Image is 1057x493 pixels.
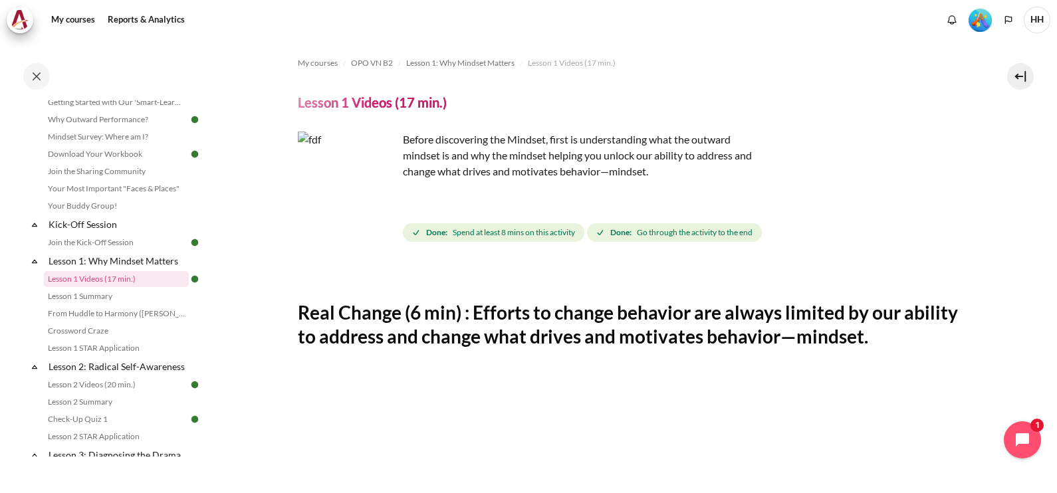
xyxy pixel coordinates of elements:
[406,55,515,71] a: Lesson 1: Why Mindset Matters
[44,198,189,214] a: Your Buddy Group!
[1024,7,1050,33] span: HH
[1024,7,1050,33] a: User menu
[189,237,201,248] img: Done
[11,10,29,30] img: Architeck
[963,7,997,32] a: Level #5
[44,129,189,145] a: Mindset Survey: Where am I?
[44,94,189,110] a: Getting Started with Our 'Smart-Learning' Platform
[28,448,41,462] span: Collapse
[44,163,189,179] a: Join the Sharing Community
[44,306,189,322] a: From Huddle to Harmony ([PERSON_NAME]'s Story)
[189,379,201,391] img: Done
[406,57,515,69] span: Lesson 1: Why Mindset Matters
[28,254,41,268] span: Collapse
[28,360,41,373] span: Collapse
[403,221,764,245] div: Completion requirements for Lesson 1 Videos (17 min.)
[969,9,992,32] img: Level #5
[426,227,447,239] strong: Done:
[189,413,201,425] img: Done
[453,227,575,239] span: Spend at least 8 mins on this activity
[298,55,338,71] a: My courses
[44,181,189,197] a: Your Most Important "Faces & Places"
[47,357,189,375] a: Lesson 2: Radical Self-Awareness
[298,132,398,231] img: fdf
[44,112,189,128] a: Why Outward Performance?
[7,7,40,33] a: Architeck Architeck
[189,114,201,126] img: Done
[44,411,189,427] a: Check-Up Quiz 1
[44,271,189,287] a: Lesson 1 Videos (17 min.)
[351,55,393,71] a: OPO VN B2
[610,227,632,239] strong: Done:
[298,57,338,69] span: My courses
[47,446,189,464] a: Lesson 3: Diagnosing the Drama
[528,57,616,69] span: Lesson 1 Videos (17 min.)
[298,52,963,74] nav: Navigation bar
[351,57,393,69] span: OPO VN B2
[47,215,189,233] a: Kick-Off Session
[44,146,189,162] a: Download Your Workbook
[528,55,616,71] a: Lesson 1 Videos (17 min.)
[28,218,41,231] span: Collapse
[998,10,1018,30] button: Languages
[44,340,189,356] a: Lesson 1 STAR Application
[44,323,189,339] a: Crossword Craze
[189,273,201,285] img: Done
[44,377,189,393] a: Lesson 2 Videos (20 min.)
[969,7,992,32] div: Level #5
[44,394,189,410] a: Lesson 2 Summary
[44,288,189,304] a: Lesson 1 Summary
[942,10,962,30] div: Show notification window with no new notifications
[189,148,201,160] img: Done
[47,7,100,33] a: My courses
[637,227,753,239] span: Go through the activity to the end
[44,235,189,250] a: Join the Kick-Off Session
[103,7,189,33] a: Reports & Analytics
[298,300,963,349] h2: Real Change (6 min) : Efforts to change behavior are always limited by our ability to address and...
[298,94,447,111] h4: Lesson 1 Videos (17 min.)
[298,132,763,179] p: Before discovering the Mindset, first is understanding what the outward mindset is and why the mi...
[44,429,189,444] a: Lesson 2 STAR Application
[47,252,189,270] a: Lesson 1: Why Mindset Matters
